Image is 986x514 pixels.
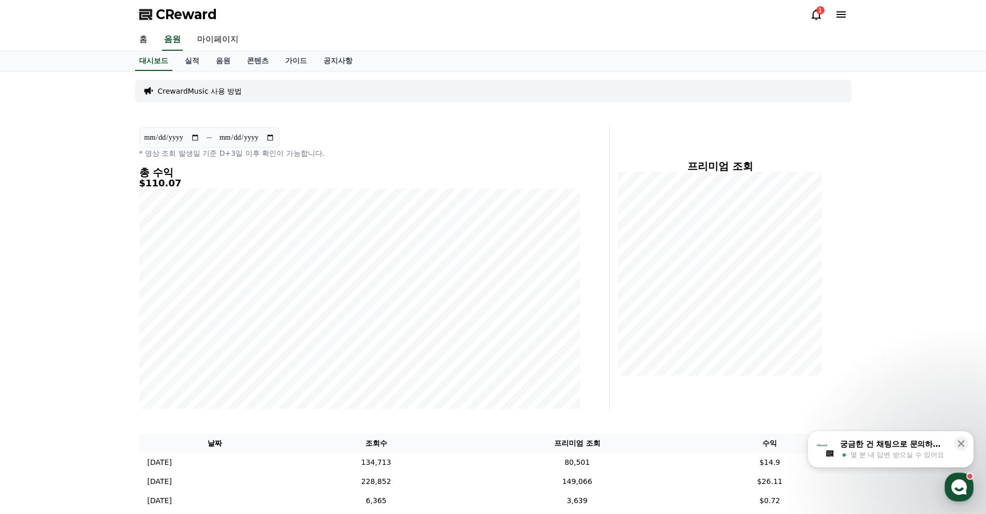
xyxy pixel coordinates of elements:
[277,51,315,71] a: 가이드
[68,328,134,354] a: 대화
[462,491,693,510] td: 3,639
[462,472,693,491] td: 149,066
[693,434,847,453] th: 수익
[693,453,847,472] td: $14.9
[189,29,247,51] a: 마이페이지
[315,51,361,71] a: 공지사항
[162,29,183,51] a: 음원
[206,131,213,144] p: ~
[95,344,107,353] span: 대화
[139,434,291,453] th: 날짜
[160,344,172,352] span: 설정
[618,160,822,172] h4: 프리미엄 조회
[816,6,825,14] div: 1
[131,29,156,51] a: 홈
[290,491,462,510] td: 6,365
[290,453,462,472] td: 134,713
[693,491,847,510] td: $0.72
[290,472,462,491] td: 228,852
[462,453,693,472] td: 80,501
[208,51,239,71] a: 음원
[693,472,847,491] td: $26.11
[156,6,217,23] span: CReward
[139,178,580,188] h5: $110.07
[148,476,172,487] p: [DATE]
[139,148,580,158] p: * 영상 조회 발생일 기준 D+3일 이후 확인이 가능합니다.
[139,6,217,23] a: CReward
[462,434,693,453] th: 프리미엄 조회
[139,167,580,178] h4: 총 수익
[134,328,199,354] a: 설정
[148,457,172,468] p: [DATE]
[176,51,208,71] a: 실적
[290,434,462,453] th: 조회수
[148,495,172,506] p: [DATE]
[239,51,277,71] a: 콘텐츠
[158,86,242,96] a: CrewardMusic 사용 방법
[3,328,68,354] a: 홈
[33,344,39,352] span: 홈
[135,51,172,71] a: 대시보드
[810,8,822,21] a: 1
